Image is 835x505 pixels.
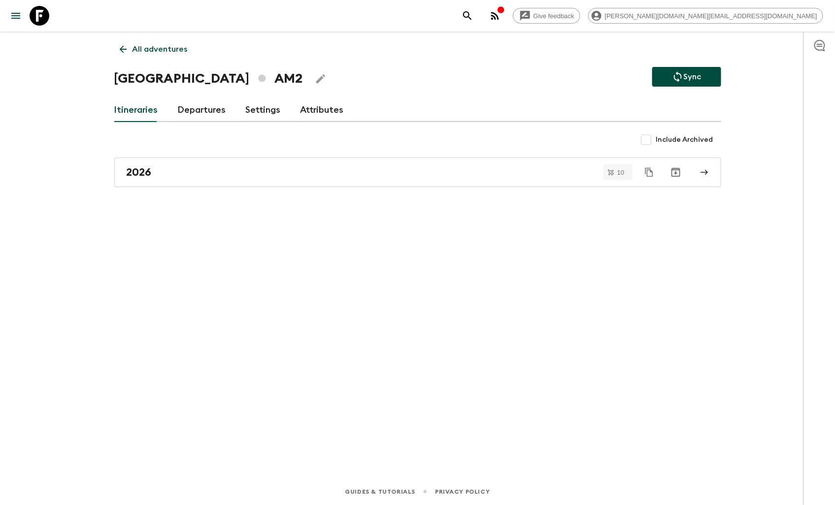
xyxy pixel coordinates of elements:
[684,71,701,83] p: Sync
[656,135,713,145] span: Include Archived
[246,98,281,122] a: Settings
[133,43,188,55] p: All adventures
[611,169,630,176] span: 10
[6,6,26,26] button: menu
[114,69,303,89] h1: [GEOGRAPHIC_DATA] AM2
[435,486,490,497] a: Privacy Policy
[528,12,580,20] span: Give feedback
[311,69,331,89] button: Edit Adventure Title
[458,6,477,26] button: search adventures
[114,39,193,59] a: All adventures
[652,67,721,87] button: Sync adventure departures to the booking engine
[666,162,686,182] button: Archive
[127,166,152,179] h2: 2026
[513,8,580,24] a: Give feedback
[588,8,823,24] div: [PERSON_NAME][DOMAIN_NAME][EMAIL_ADDRESS][DOMAIN_NAME]
[114,98,158,122] a: Itineraries
[301,98,344,122] a: Attributes
[345,486,415,497] a: Guides & Tutorials
[600,12,823,20] span: [PERSON_NAME][DOMAIN_NAME][EMAIL_ADDRESS][DOMAIN_NAME]
[114,158,721,187] a: 2026
[178,98,226,122] a: Departures
[640,163,658,181] button: Duplicate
